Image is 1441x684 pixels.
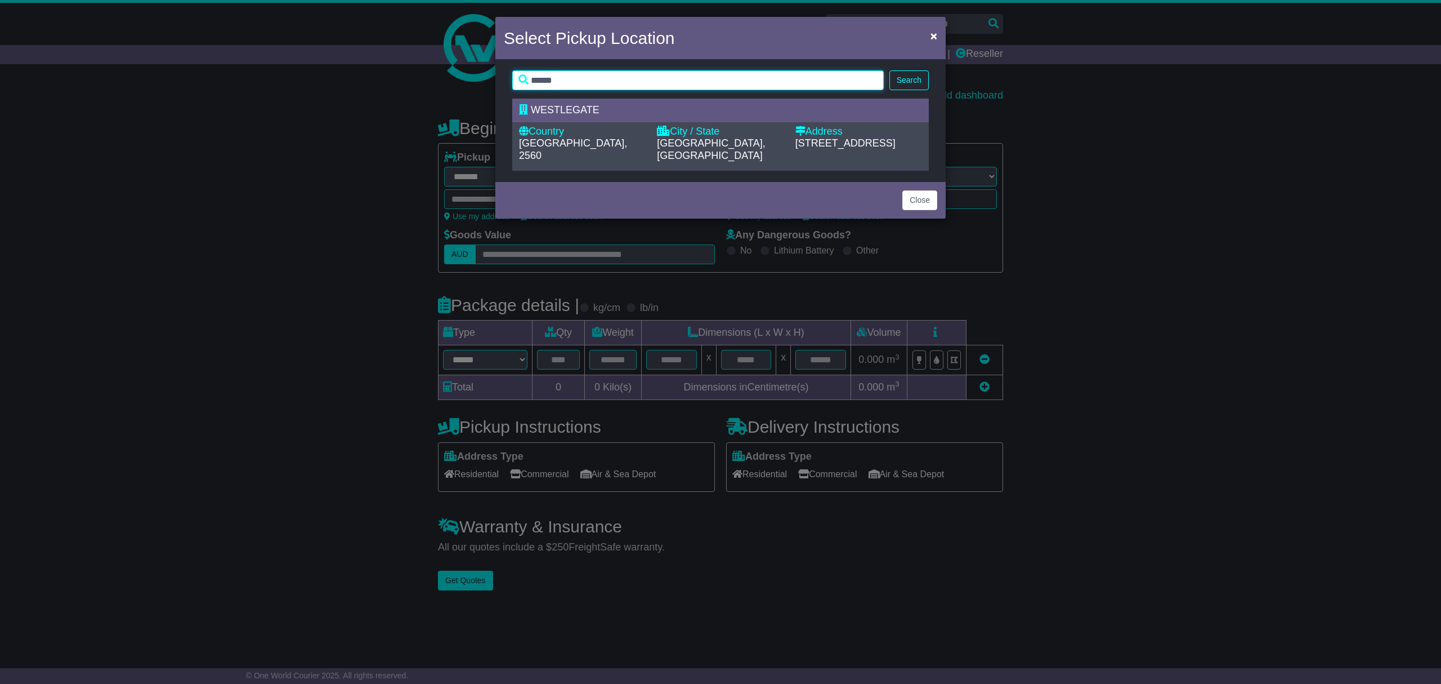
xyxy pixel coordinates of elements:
[902,190,937,210] button: Close
[795,137,896,149] span: [STREET_ADDRESS]
[657,126,784,138] div: City / State
[504,25,675,51] h4: Select Pickup Location
[519,137,627,161] span: [GEOGRAPHIC_DATA], 2560
[657,137,765,161] span: [GEOGRAPHIC_DATA], [GEOGRAPHIC_DATA]
[519,126,646,138] div: Country
[889,70,929,90] button: Search
[531,104,599,116] span: WESTLEGATE
[925,24,943,47] button: Close
[795,126,922,138] div: Address
[930,29,937,42] span: ×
